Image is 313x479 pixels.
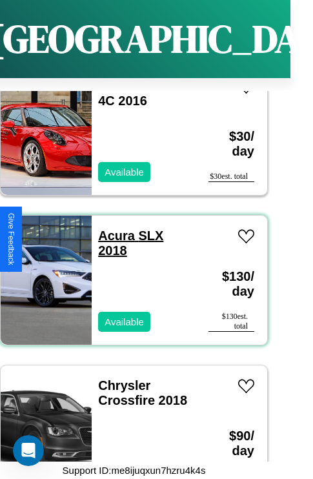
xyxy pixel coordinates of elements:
iframe: Intercom live chat [13,435,44,466]
a: Acura SLX 2018 [98,229,163,258]
p: Available [105,313,144,331]
h3: $ 130 / day [208,256,254,312]
a: Chrysler Crossfire 2018 [98,378,187,407]
div: Give Feedback [6,213,15,265]
p: Support ID: me8ijuqxun7hzru4k4s [63,462,206,479]
div: $ 130 est. total [208,312,254,332]
p: Available [105,163,144,181]
a: Alfa Romeo 4C 2016 [98,79,170,108]
div: $ 30 est. total [208,172,254,182]
h3: $ 90 / day [208,416,254,471]
h3: $ 30 / day [208,116,254,172]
